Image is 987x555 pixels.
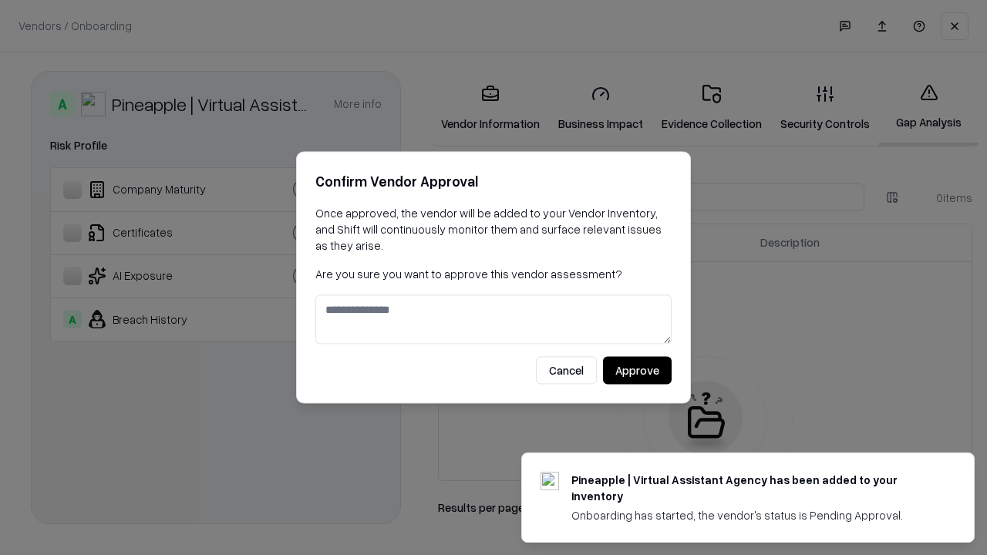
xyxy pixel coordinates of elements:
h2: Confirm Vendor Approval [315,170,672,193]
img: trypineapple.com [541,472,559,490]
p: Once approved, the vendor will be added to your Vendor Inventory, and Shift will continuously mon... [315,205,672,254]
div: Onboarding has started, the vendor's status is Pending Approval. [571,507,937,523]
button: Approve [603,357,672,385]
button: Cancel [536,357,597,385]
div: Pineapple | Virtual Assistant Agency has been added to your inventory [571,472,937,504]
p: Are you sure you want to approve this vendor assessment? [315,266,672,282]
